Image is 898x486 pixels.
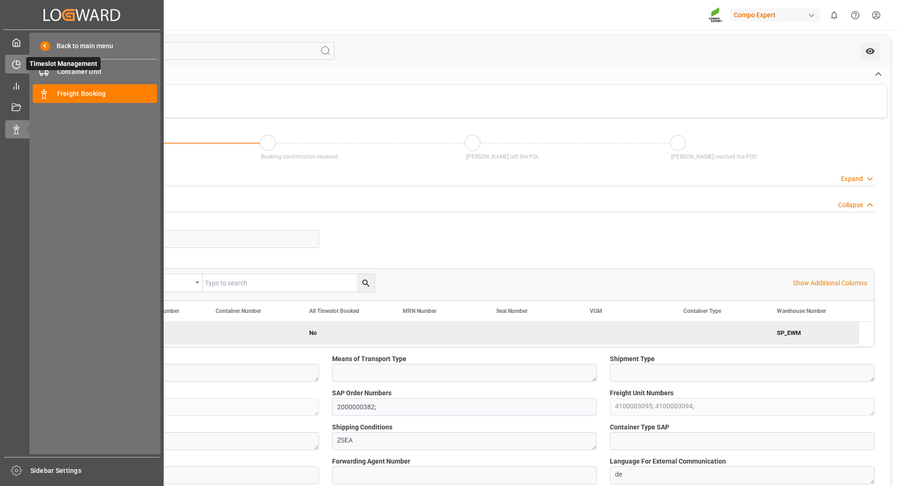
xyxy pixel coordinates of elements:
span: VGM [590,308,602,314]
span: Freight Unit Numbers [610,388,673,398]
span: Back to main menu [50,41,113,51]
div: Equals [137,276,192,287]
span: [PERSON_NAME] reached the POD [671,153,757,160]
span: Timeslot Management [26,57,101,70]
span: MRN Number [403,308,436,314]
span: Container Type SAP [610,422,669,432]
input: Type to search [203,274,375,292]
span: Shipment Type [610,354,655,364]
span: Sidebar Settings [30,466,160,476]
div: SP_EWM [766,322,859,344]
span: Container Unit [57,67,158,77]
button: show 0 new notifications [824,5,845,26]
a: Timeslot ManagementTimeslot Management [5,55,159,73]
a: My Cockpit [5,33,159,51]
span: SAP Order Numbers [332,388,391,398]
span: Booking confirmation received [261,153,338,160]
div: Collapse [838,200,863,210]
button: Compo Expert [730,6,824,24]
span: Seal Number [496,308,528,314]
div: Press SPACE to deselect this row. [111,322,859,344]
span: Shipping Conditions [332,422,392,432]
button: Help Center [845,5,866,26]
span: Language For External Communication [610,457,726,466]
span: Container Type [683,308,721,314]
span: Container Number [216,308,261,314]
textarea: 4100003095; 4100003094; [610,398,875,416]
textarea: de [610,466,875,484]
textarea: ZSEA [332,432,597,450]
button: open menu [861,42,880,60]
div: Compo Expert [730,8,820,22]
a: Freight Booking [33,84,157,102]
span: Warehouse Number [777,308,826,314]
span: All Timeslot Booked [309,308,359,314]
span: [PERSON_NAME] left the POL [466,153,539,160]
span: Forwarding Agent Number [332,457,410,466]
button: open menu [132,274,203,292]
textarea: 5744675; [54,398,319,416]
div: Expand [841,174,863,184]
img: Screenshot%202023-09-29%20at%2010.02.21.png_1712312052.png [709,7,724,23]
div: No [309,322,380,344]
span: Means of Transport Type [332,354,406,364]
p: Show Additional Columns [793,278,867,288]
span: Freight Booking [57,89,158,99]
input: Search Fields [43,42,334,60]
a: Container Unit [33,63,157,81]
textarea: ZSEA [54,364,319,382]
button: search button [357,274,375,292]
